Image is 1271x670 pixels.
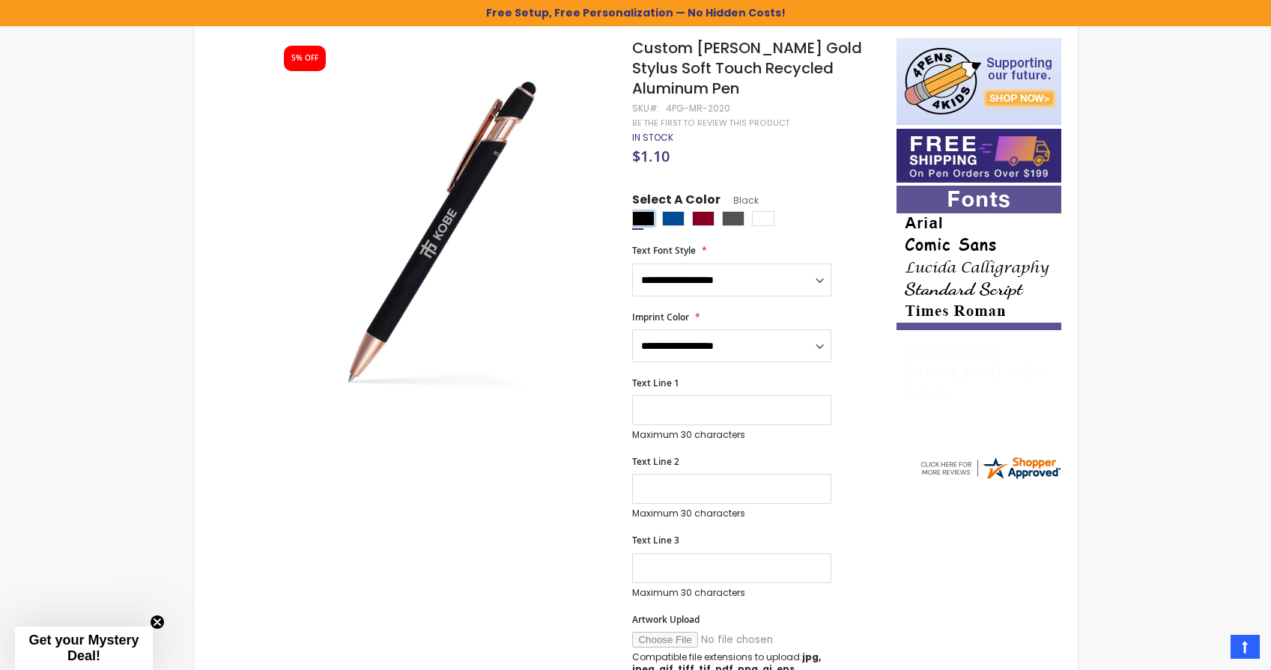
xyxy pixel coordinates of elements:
div: Dark Blue [662,211,685,226]
span: Imprint Color [632,311,689,323]
div: Availability [632,132,673,144]
img: font-personalization-examples [897,186,1061,330]
span: Text Line 1 [632,377,679,389]
a: 4pens.com certificate URL [918,472,1062,484]
span: In stock [632,131,673,144]
span: Artwork Upload [632,613,700,626]
strong: SKU [632,102,660,115]
span: Text Line 3 [632,534,679,546]
span: [GEOGRAPHIC_DATA] [1026,365,1136,380]
div: Black [632,211,655,226]
span: [PERSON_NAME] [907,365,1006,380]
div: Gunmetal [722,211,744,226]
div: 5% OFF [291,53,318,64]
div: White [752,211,774,226]
span: Text Line 2 [632,455,679,468]
span: Custom [PERSON_NAME] Gold Stylus Soft Touch Recycled Aluminum Pen [632,37,862,99]
span: Text Font Style [632,244,696,257]
a: Be the first to review this product [632,118,789,129]
span: Select A Color [632,192,721,212]
span: $1.10 [632,146,670,166]
span: - , [1006,365,1136,380]
div: 4PG-MR-2020 [666,103,730,115]
div: Get your Mystery Deal!Close teaser [15,627,153,670]
iframe: Google Customer Reviews [1147,630,1271,670]
p: Maximum 30 characters [632,508,831,520]
span: Get your Mystery Deal! [28,633,139,663]
span: Black [721,194,759,207]
div: Fantastic [907,389,1052,421]
span: NJ [1012,365,1024,380]
img: 4pens 4 kids [897,38,1061,125]
button: Close teaser [150,615,165,630]
img: 4pg-mr-2020-lexi-satin-touch-stylus-pen_black_1.jpg [270,60,612,402]
img: Free shipping on orders over $199 [897,129,1061,183]
img: 4pens.com widget logo [918,454,1062,481]
div: Burgundy [692,211,715,226]
p: Maximum 30 characters [632,587,831,599]
p: Maximum 30 characters [632,429,831,441]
